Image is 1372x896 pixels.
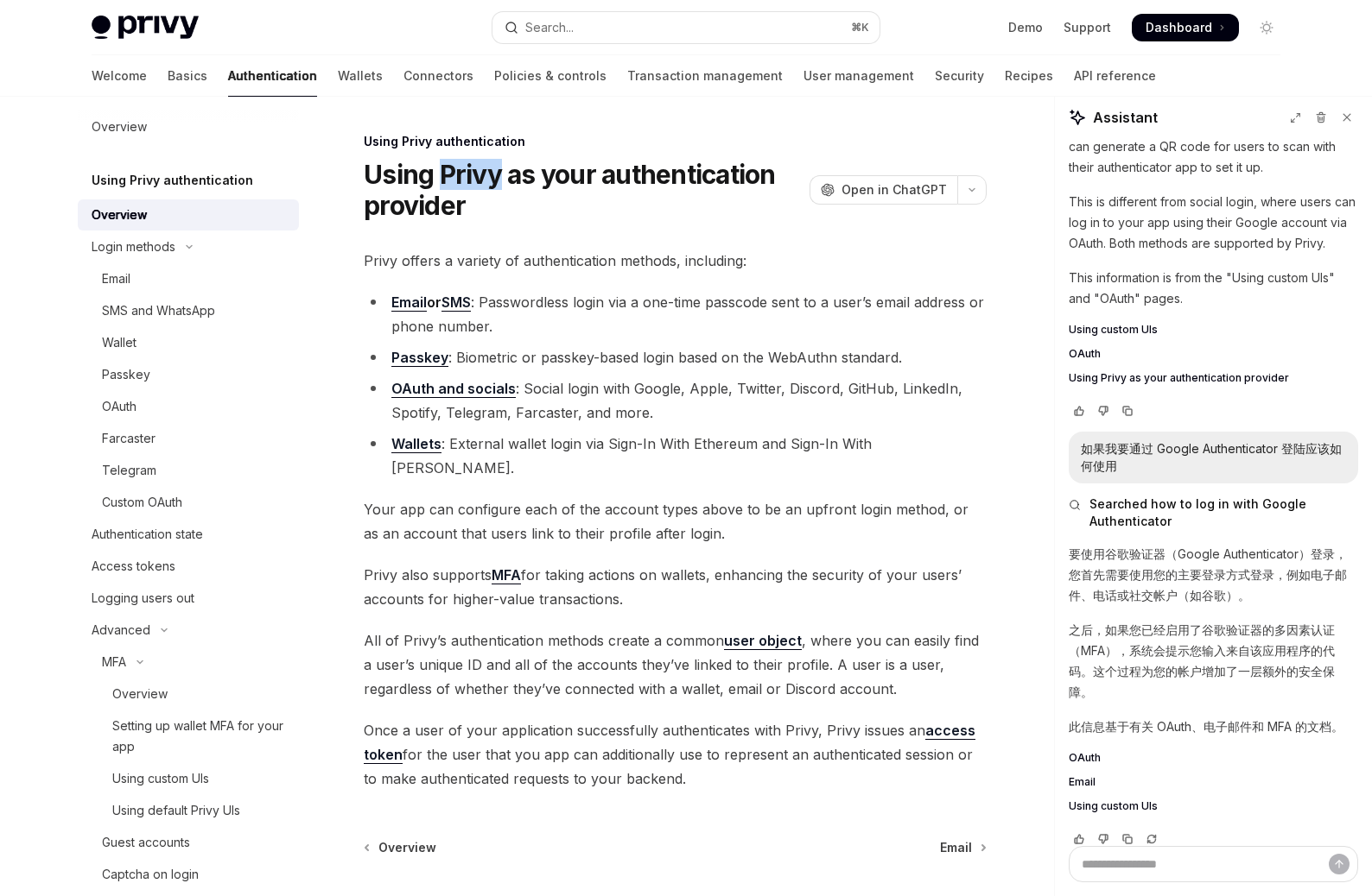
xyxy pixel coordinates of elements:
[364,497,987,546] span: Your app can configure each of the account types above to be an upfront login method, or as an ac...
[78,263,299,294] a: Email
[112,800,240,821] div: Using default Privy UIs
[1253,14,1280,41] button: Toggle dark mode
[78,423,299,454] a: Farcaster
[1069,544,1358,606] p: 要使用谷歌验证器（Google Authenticator）登录，您首先需要使用您的主要登录方式登录，例如电子邮件、电话或社交帐户（如谷歌）。
[78,763,299,794] a: Using custom UIs
[1069,495,1358,530] button: Searched how to log in with Google Authenticator
[1089,495,1358,530] span: Searched how to log in with Google Authenticator
[78,455,299,486] a: Telegram
[1069,268,1358,309] p: This information is from the "Using custom UIs" and "OAuth" pages.
[724,632,802,650] a: user object
[492,566,521,584] a: MFA
[78,583,299,614] a: Logging users out
[78,487,299,518] a: Custom OAuth
[102,428,156,449] div: Farcaster
[492,12,880,43] button: Open search
[1117,402,1138,420] button: Copy chat response
[92,588,194,609] div: Logging users out
[112,716,289,757] div: Setting up wallet MFA for your app
[842,181,947,199] span: Open in ChatGPT
[78,615,299,646] button: Toggle Advanced section
[78,327,299,358] a: Wallet
[364,563,987,611] span: Privy also supports for taking actions on wallets, enhancing the security of your users’ accounts...
[102,652,126,672] div: MFA
[78,199,299,230] a: Overview
[228,55,317,97] a: Authentication
[1069,799,1358,813] a: Using custom UIs
[78,859,299,890] a: Captcha on login
[494,55,607,97] a: Policies & controls
[78,111,299,142] a: Overview
[78,551,299,582] a: Access tokens
[364,345,987,369] li: : Biometric or passkey-based login based on the WebAuthn standard.
[92,237,175,257] div: Login methods
[92,620,150,640] div: Advanced
[1069,347,1101,361] span: OAuth
[804,55,914,97] a: User management
[1069,751,1358,765] a: OAuth
[338,55,383,97] a: Wallets
[78,827,299,858] a: Guest accounts
[1329,854,1350,874] button: Send message
[112,768,209,789] div: Using custom UIs
[1069,371,1289,385] span: Using Privy as your authentication provider
[92,117,147,137] div: Overview
[403,55,473,97] a: Connectors
[92,205,147,225] div: Overview
[1074,55,1156,97] a: API reference
[810,175,957,205] button: Open in ChatGPT
[525,17,574,38] div: Search...
[102,300,215,321] div: SMS and WhatsApp
[92,55,147,97] a: Welcome
[364,290,987,338] li: : Passwordless login via a one-time passcode sent to a user’s email address or phone number.
[92,556,175,577] div: Access tokens
[78,359,299,390] a: Passkey
[1069,192,1358,254] p: This is different from social login, where users can log in to your app using their Google accoun...
[1069,323,1358,337] a: Using custom UIs
[391,349,448,367] a: Passkey
[102,268,130,289] div: Email
[1117,830,1138,848] button: Copy chat response
[102,492,182,513] div: Custom OAuth
[1093,402,1114,420] button: Vote that response was not good
[1141,830,1162,848] button: Reload last chat
[391,380,516,398] a: OAuth and socials
[1008,19,1043,36] a: Demo
[78,678,299,710] a: Overview
[1069,371,1358,385] a: Using Privy as your authentication provider
[78,231,299,262] button: Toggle Login methods section
[364,376,987,425] li: : Social login with Google, Apple, Twitter, Discord, GitHub, LinkedIn, Spotify, Telegram, Farcast...
[364,159,803,221] h1: Using Privy as your authentication provider
[1069,402,1089,420] button: Vote that response was good
[78,519,299,550] a: Authentication state
[1132,14,1239,41] a: Dashboard
[92,170,253,191] h5: Using Privy authentication
[78,295,299,326] a: SMS and WhatsApp
[391,293,427,312] a: Email
[1069,775,1358,789] a: Email
[1069,716,1358,737] p: 此信息基于有关 OAuth、电子邮件和 MFA 的文档。
[935,55,984,97] a: Security
[78,647,299,678] button: Toggle MFA section
[1093,830,1114,848] button: Vote that response was not good
[364,432,987,480] li: : External wallet login via Sign-In With Ethereum and Sign-In With [PERSON_NAME].
[1146,19,1212,36] span: Dashboard
[1069,347,1358,361] a: OAuth
[78,710,299,762] a: Setting up wallet MFA for your app
[627,55,783,97] a: Transaction management
[102,864,199,885] div: Captcha on login
[364,133,987,150] div: Using Privy authentication
[364,249,987,273] span: Privy offers a variety of authentication methods, including:
[168,55,207,97] a: Basics
[364,628,987,701] span: All of Privy’s authentication methods create a common , where you can easily find a user’s unique...
[1005,55,1053,97] a: Recipes
[92,16,199,40] img: light logo
[78,795,299,826] a: Using default Privy UIs
[102,832,190,853] div: Guest accounts
[78,391,299,422] a: OAuth
[1081,440,1346,475] div: 如果我要通过 Google Authenticator 登陆应该如何使用
[441,293,471,312] a: SMS
[92,524,203,545] div: Authentication state
[1069,775,1096,789] span: Email
[1069,830,1089,848] button: Vote that response was good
